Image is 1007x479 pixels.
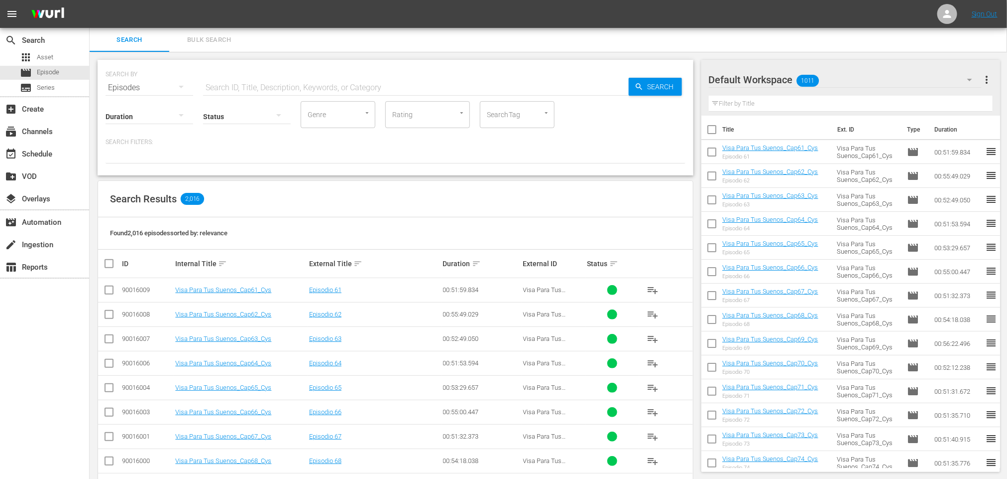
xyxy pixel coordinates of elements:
[309,311,341,318] a: Episodio 62
[722,154,818,160] div: Episodio 61
[985,193,997,205] span: reorder
[722,383,818,391] a: Visa Para Tus Suenos_Cap71_Cys
[443,286,520,294] div: 00:51:59.834
[907,314,919,325] span: Episode
[181,193,204,205] span: 2,016
[907,194,919,206] span: Episode
[647,309,659,320] span: playlist_add
[106,74,193,102] div: Episodes
[907,409,919,421] span: Episode
[110,193,177,205] span: Search Results
[37,83,55,93] span: Series
[722,335,818,343] a: Visa Para Tus Suenos_Cap69_Cys
[309,408,341,416] a: Episodio 66
[542,108,551,118] button: Open
[523,433,579,448] span: Visa Para Tus Suenos_Cap67_Cys
[106,138,685,147] p: Search Filters:
[37,67,59,77] span: Episode
[641,351,665,375] button: playlist_add
[122,457,172,465] div: 90016000
[833,140,903,164] td: Visa Para Tus Suenos_Cap61_Cys
[833,260,903,284] td: Visa Para Tus Suenos_Cap66_Cys
[907,146,919,158] span: Episode
[833,308,903,331] td: Visa Para Tus Suenos_Cap68_Cys
[722,407,818,415] a: Visa Para Tus Suenos_Cap72_Cys
[722,288,818,295] a: Visa Para Tus Suenos_Cap67_Cys
[833,331,903,355] td: Visa Para Tus Suenos_Cap69_Cys
[20,51,32,63] span: Asset
[930,308,985,331] td: 00:54:18.038
[309,335,341,342] a: Episodio 63
[722,417,818,423] div: Episodio 72
[985,409,997,421] span: reorder
[907,337,919,349] span: Episode
[5,216,17,228] span: Automation
[5,239,17,251] span: Ingestion
[309,457,341,465] a: Episodio 68
[309,258,440,270] div: External Title
[175,359,271,367] a: Visa Para Tus Suenos_Cap64_Cys
[122,433,172,440] div: 90016001
[722,393,818,399] div: Episodio 71
[709,66,982,94] div: Default Workspace
[443,433,520,440] div: 00:51:32.373
[981,74,993,86] span: more_vert
[722,312,818,319] a: Visa Para Tus Suenos_Cap68_Cys
[722,465,818,471] div: Episodio 74
[722,441,818,447] div: Episodio 73
[833,164,903,188] td: Visa Para Tus Suenos_Cap62_Cys
[722,359,818,367] a: Visa Para Tus Suenos_Cap70_Cys
[930,188,985,212] td: 00:52:49.050
[907,290,919,302] span: Episode
[644,78,682,96] span: Search
[833,379,903,403] td: Visa Para Tus Suenos_Cap71_Cys
[309,384,341,391] a: Episodio 65
[523,408,579,423] span: Visa Para Tus Suenos_Cap66_Cys
[930,140,985,164] td: 00:51:59.834
[443,384,520,391] div: 00:53:29.657
[5,34,17,46] span: Search
[647,357,659,369] span: playlist_add
[833,284,903,308] td: Visa Para Tus Suenos_Cap67_Cys
[309,433,341,440] a: Episodio 67
[985,217,997,229] span: reorder
[362,108,372,118] button: Open
[833,236,903,260] td: Visa Para Tus Suenos_Cap65_Cys
[37,52,53,62] span: Asset
[641,327,665,351] button: playlist_add
[218,259,227,268] span: sort
[985,313,997,325] span: reorder
[523,260,584,268] div: External ID
[523,311,579,325] span: Visa Para Tus Suenos_Cap62_Cys
[722,216,818,223] a: Visa Para Tus Suenos_Cap64_Cys
[985,385,997,397] span: reorder
[5,170,17,182] span: VOD
[472,259,481,268] span: sort
[907,361,919,373] span: Episode
[175,457,271,465] a: Visa Para Tus Suenos_Cap68_Cys
[175,311,271,318] a: Visa Para Tus Suenos_Cap62_Cys
[647,284,659,296] span: playlist_add
[722,431,818,439] a: Visa Para Tus Suenos_Cap73_Cys
[443,311,520,318] div: 00:55:49.029
[833,212,903,236] td: Visa Para Tus Suenos_Cap64_Cys
[641,278,665,302] button: playlist_add
[175,34,243,46] span: Bulk Search
[24,2,72,26] img: ans4CAIJ8jUAAAAAAAAAAAAAAAAAAAAAAAAgQb4GAAAAAAAAAAAAAAAAAAAAAAAAJMjXAAAAAAAAAAAAAAAAAAAAAAAAgAT5G...
[930,379,985,403] td: 00:51:31.672
[907,170,919,182] span: Episode
[985,265,997,277] span: reorder
[930,236,985,260] td: 00:53:29.657
[5,261,17,273] span: Reports
[647,406,659,418] span: playlist_add
[587,258,638,270] div: Status
[831,116,901,144] th: Ext. ID
[930,331,985,355] td: 00:56:22.496
[96,34,163,46] span: Search
[523,286,579,301] span: Visa Para Tus Suenos_Cap61_Cys
[985,337,997,349] span: reorder
[722,345,818,351] div: Episodio 69
[609,259,618,268] span: sort
[457,108,466,118] button: Open
[641,400,665,424] button: playlist_add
